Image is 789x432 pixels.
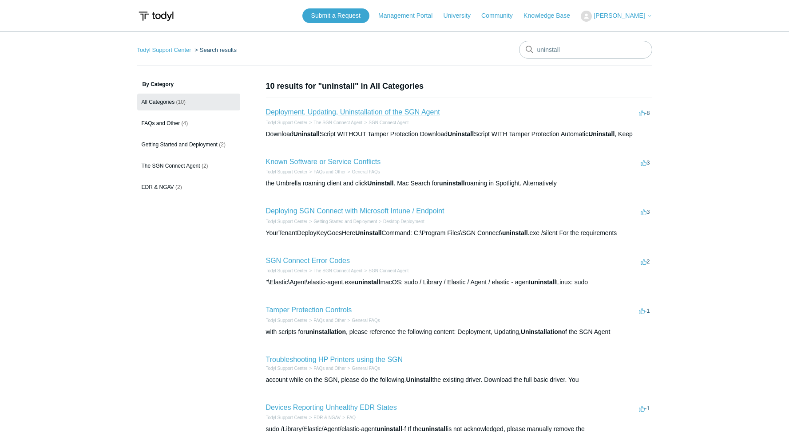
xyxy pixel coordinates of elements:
[307,218,377,225] li: Getting Started and Deployment
[137,157,240,174] a: The SGN Connect Agent (2)
[443,11,479,20] a: University
[641,208,650,215] span: 3
[266,365,308,372] li: Todyl Support Center
[519,41,652,59] input: Search
[347,415,356,420] a: FAQ
[142,99,175,105] span: All Categories
[307,267,362,274] li: The SGN Connect Agent
[355,279,381,286] em: uninstall
[369,120,408,125] a: SGN Connect Agent
[137,80,240,88] h3: By Category
[176,99,186,105] span: (10)
[352,366,380,371] a: General FAQs
[406,376,432,383] em: Uninstall
[352,318,380,323] a: General FAQs
[639,110,650,116] span: -8
[266,207,444,215] a: Deploying SGN Connect with Microsoft Intune / Endpoint
[346,169,380,175] li: General FAQs
[137,8,175,24] img: Todyl Support Center Help Center home page
[266,375,652,385] div: account while on the SGN, please do the following. the existing driver. Download the full basic d...
[641,258,650,265] span: 2
[142,120,180,126] span: FAQs and Other
[219,141,226,148] span: (2)
[266,317,308,324] li: Todyl Support Center
[182,120,188,126] span: (4)
[307,169,345,175] li: FAQs and Other
[266,169,308,175] li: Todyl Support Center
[313,268,362,273] a: The SGN Connect Agent
[307,365,345,372] li: FAQs and Other
[266,306,352,314] a: Tamper Protection Controls
[346,365,380,372] li: General FAQs
[266,228,652,238] div: YourTenantDeployKeyGoesHere Command: C:\Program Files\SGN Connect\ .exe /silent For the requirements
[523,11,579,20] a: Knowledge Base
[588,130,615,137] em: Uninstall
[439,180,465,187] em: uninstall
[142,184,174,190] span: EDR & NGAV
[352,169,380,174] a: General FAQs
[266,169,308,174] a: Todyl Support Center
[266,218,308,225] li: Todyl Support Center
[266,179,652,188] div: the Umbrella roaming client and click . Mac Search for roaming in Spotlight. Alternatively
[266,414,308,421] li: Todyl Support Center
[266,415,308,420] a: Todyl Support Center
[266,327,652,337] div: with scripts for , please reference the following content: Deployment, Updating, of the SGN Agent
[639,405,650,412] span: -1
[313,318,345,323] a: FAQs and Other
[266,158,381,165] a: Known Software or Service Conflicts
[531,279,556,286] em: uninstall
[266,80,652,92] h1: 10 results for "uninstall" in All Categories
[313,366,345,371] a: FAQs and Other
[266,356,403,363] a: Troubleshooting HP Printers using the SGN
[313,169,345,174] a: FAQs and Other
[362,119,408,126] li: SGN Connect Agent
[313,120,362,125] a: The SGN Connect Agent
[302,8,369,23] a: Submit a Request
[293,130,320,137] em: Uninstall
[137,94,240,110] a: All Categories (10)
[266,120,308,125] a: Todyl Support Center
[266,219,308,224] a: Todyl Support Center
[378,11,441,20] a: Management Portal
[313,219,377,224] a: Getting Started and Deployment
[581,11,652,22] button: [PERSON_NAME]
[266,404,397,411] a: Devices Reporting Unhealthy EDR States
[202,163,208,169] span: (2)
[266,366,308,371] a: Todyl Support Center
[367,180,393,187] em: Uninstall
[594,12,645,19] span: [PERSON_NAME]
[137,136,240,153] a: Getting Started and Deployment (2)
[448,130,474,137] em: Uninstall
[142,163,200,169] span: The SGN Connect Agent
[137,115,240,132] a: FAQs and Other (4)
[193,47,237,53] li: Search results
[137,47,191,53] a: Todyl Support Center
[137,47,193,53] li: Todyl Support Center
[305,328,346,335] em: uninstallation
[355,229,381,236] em: Uninstall
[175,184,182,190] span: (2)
[313,415,341,420] a: EDR & NGAV
[521,328,562,335] em: Uninstallation
[307,119,362,126] li: The SGN Connect Agent
[481,11,522,20] a: Community
[266,108,440,116] a: Deployment, Updating, Uninstallation of the SGN Agent
[142,141,218,148] span: Getting Started and Deployment
[266,318,308,323] a: Todyl Support Center
[266,119,308,126] li: Todyl Support Center
[307,317,345,324] li: FAQs and Other
[346,317,380,324] li: General FAQs
[266,257,350,264] a: SGN Connect Error Codes
[266,267,308,274] li: Todyl Support Center
[639,307,650,314] span: -1
[137,179,240,196] a: EDR & NGAV (2)
[266,130,652,139] div: Download Script WITHOUT Tamper Protection Download Script WITH Tamper Protection Automatic , Keep
[341,414,356,421] li: FAQ
[362,267,408,274] li: SGN Connect Agent
[369,268,408,273] a: SGN Connect Agent
[307,414,341,421] li: EDR & NGAV
[377,218,424,225] li: Desktop Deployment
[266,268,308,273] a: Todyl Support Center
[641,159,650,166] span: 3
[383,219,424,224] a: Desktop Deployment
